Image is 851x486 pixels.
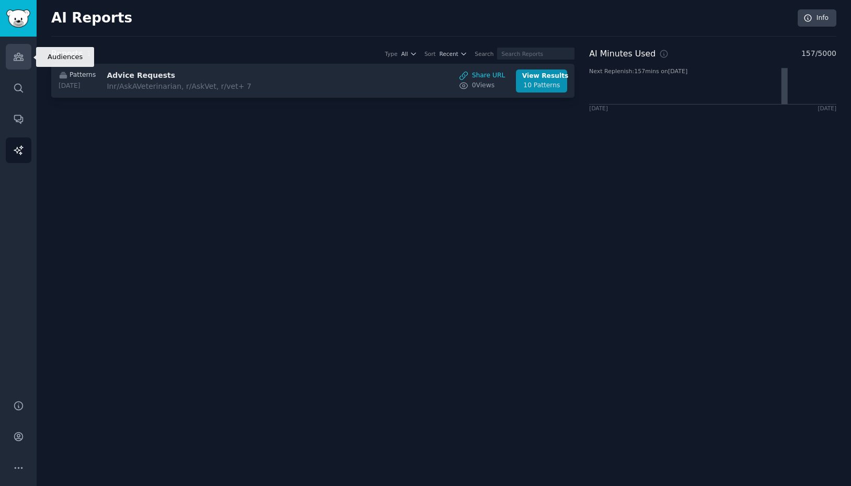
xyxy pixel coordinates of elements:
a: View Results10 Patterns [516,70,567,92]
span: Recent [439,50,458,57]
a: 0Views [459,81,505,90]
h3: Advice Requests [107,70,282,81]
span: 1 [86,49,91,57]
h2: AI Reports [51,10,132,27]
div: [DATE] [818,105,836,112]
img: GummySearch logo [6,9,30,28]
a: Info [798,9,836,27]
div: Search [475,50,493,57]
a: Patterns[DATE]Advice RequestsInr/AskAVeterinarian, r/AskVet, r/vet+ 7Share URL0ViewsView Results1... [51,64,574,98]
input: Search Reports [497,48,574,60]
div: Sort [424,50,436,57]
div: Type [385,50,397,57]
div: [DATE] [589,105,608,112]
div: In r/AskAVeterinarian, r/AskVet, r/vet + 7 [107,81,282,92]
div: 10 Patterns [522,81,561,90]
div: View Results [522,72,561,81]
h2: AI Minutes Used [589,48,655,61]
span: 157 / 5000 [801,48,836,59]
text: Next Replenish: 157 mins on [DATE] [589,68,687,75]
button: All [401,50,417,57]
span: All [401,50,408,57]
span: Patterns [70,71,96,80]
button: Recent [439,50,467,57]
h2: Reports [51,48,83,61]
a: Share URL [459,71,505,80]
div: [DATE] [59,82,96,91]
